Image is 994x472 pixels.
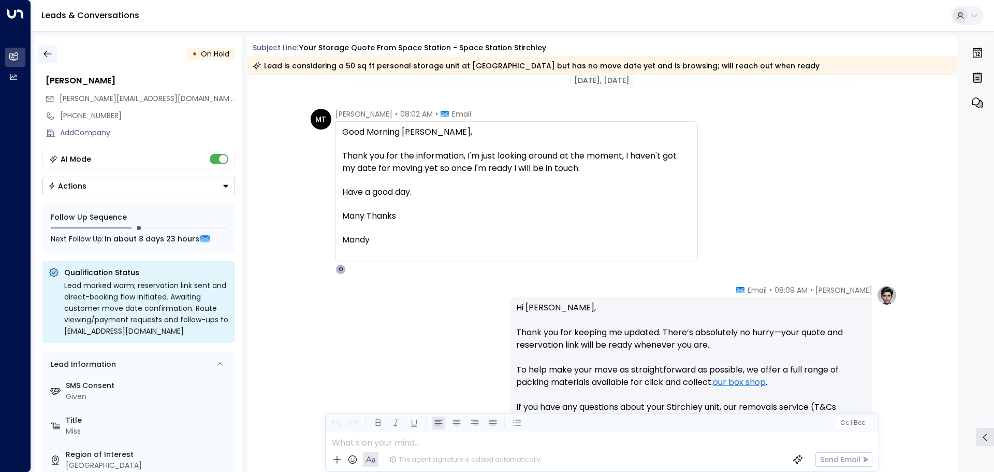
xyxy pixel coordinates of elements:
span: Cc Bcc [840,419,865,426]
div: O [335,264,346,275]
span: • [810,285,813,295]
span: In about 8 days 23 hours [105,233,199,245]
span: [PERSON_NAME][EMAIL_ADDRESS][DOMAIN_NAME] [60,93,236,104]
div: Given [66,391,231,402]
label: SMS Consent [66,380,231,391]
img: profile-logo.png [876,285,897,306]
div: Good Morning [PERSON_NAME], [342,126,691,138]
span: 08:09 AM [774,285,808,295]
div: Thank you for the information, I'm just looking around at the moment, I haven't got my date for m... [342,150,691,175]
div: [DATE], [DATE] [570,73,634,88]
span: On Hold [201,49,229,59]
button: Redo [347,417,360,430]
div: [PERSON_NAME] [46,75,235,87]
div: Button group with a nested menu [42,177,235,195]
span: Email [748,285,767,295]
div: Mandy [342,234,691,246]
p: Qualification Status [64,267,229,278]
a: our box shop [713,376,766,389]
button: Cc|Bcc [836,418,869,428]
div: AddCompany [60,127,235,138]
div: The agent signature is added automatically [389,455,540,464]
span: • [435,109,438,119]
label: Region of Interest [66,449,231,460]
button: Actions [42,177,235,195]
span: | [850,419,852,426]
label: Title [66,415,231,426]
div: Lead is considering a 50 sq ft personal storage unit at [GEOGRAPHIC_DATA] but has no move date ye... [253,61,820,71]
div: Lead Information [47,359,116,370]
div: Actions [48,181,86,191]
div: Lead marked warm; reservation link sent and direct-booking flow initiated. Awaiting customer move... [64,280,229,337]
a: Leads & Conversations [41,9,139,21]
span: Email [452,109,471,119]
span: • [769,285,772,295]
div: Next Follow Up: [51,233,227,245]
div: Many Thanks [342,210,691,222]
span: 08:02 AM [400,109,433,119]
div: Follow Up Sequence [51,212,227,223]
div: • [192,45,197,63]
div: AI Mode [61,154,91,164]
div: [PHONE_NUMBER] [60,110,235,121]
span: [PERSON_NAME] [815,285,872,295]
div: Have a good day. [342,186,691,198]
div: [GEOGRAPHIC_DATA] [66,460,231,471]
span: [PERSON_NAME] [335,109,392,119]
div: Your storage quote from Space Station - Space Station Stirchley [299,42,546,53]
div: MT [311,109,331,130]
span: mandy.tetstill@outlook.com [60,93,235,104]
div: Miss [66,426,231,437]
button: Undo [329,417,342,430]
span: Subject Line: [253,42,298,53]
span: • [395,109,398,119]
